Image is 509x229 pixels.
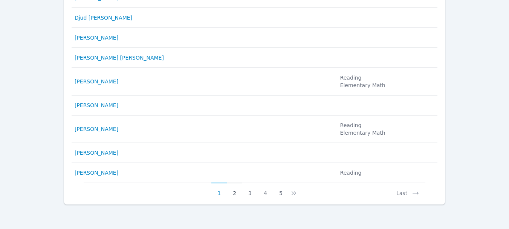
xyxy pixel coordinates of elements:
a: [PERSON_NAME] [75,125,118,133]
a: Djud [PERSON_NAME] [75,14,132,22]
a: [PERSON_NAME] [75,34,118,41]
li: Reading [340,121,433,129]
button: 2 [227,183,242,197]
tr: [PERSON_NAME] ReadingElementary Math [72,115,437,143]
button: 4 [258,183,273,197]
tr: [PERSON_NAME] [PERSON_NAME] [72,48,437,68]
a: [PERSON_NAME] [75,101,118,109]
tr: [PERSON_NAME] [72,143,437,163]
li: Reading [340,169,433,177]
a: [PERSON_NAME] [PERSON_NAME] [75,54,164,61]
a: [PERSON_NAME] [75,149,118,157]
tr: [PERSON_NAME] [72,28,437,48]
button: 5 [273,183,289,197]
a: [PERSON_NAME] [75,169,118,177]
tr: Djud [PERSON_NAME] [72,8,437,28]
button: Last [390,183,425,197]
li: Elementary Math [340,81,433,89]
button: 3 [242,183,258,197]
li: Elementary Math [340,129,433,137]
li: Reading [340,74,433,81]
tr: [PERSON_NAME] Reading [72,163,437,183]
tr: [PERSON_NAME] ReadingElementary Math [72,68,437,95]
a: [PERSON_NAME] [75,78,118,85]
button: 1 [211,183,227,197]
tr: [PERSON_NAME] [72,95,437,115]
